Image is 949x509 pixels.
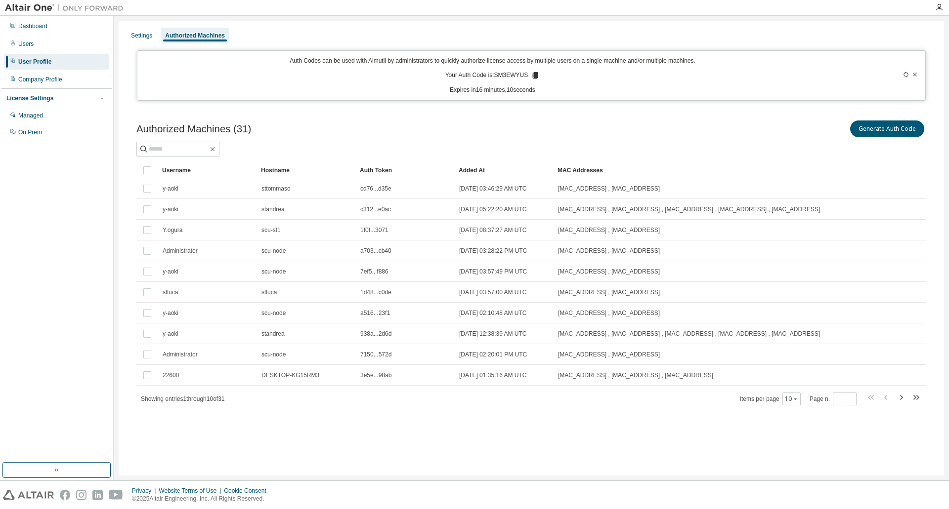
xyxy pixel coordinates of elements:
div: Website Terms of Use [159,487,224,495]
span: y-aoki [163,309,178,317]
div: Username [162,162,253,178]
span: [DATE] 02:10:48 AM UTC [459,309,527,317]
span: [MAC_ADDRESS] , [MAC_ADDRESS] [558,226,660,234]
span: [MAC_ADDRESS] , [MAC_ADDRESS] [558,288,660,296]
div: Auth Token [360,162,451,178]
span: y-aoki [163,205,178,213]
span: scu-node [261,351,286,358]
span: [MAC_ADDRESS] , [MAC_ADDRESS] [558,268,660,275]
span: 3e5e...98ab [360,371,391,379]
span: scu-node [261,309,286,317]
span: 7ef5...f886 [360,268,388,275]
span: Administrator [163,247,198,255]
span: Administrator [163,351,198,358]
span: standrea [261,205,285,213]
img: facebook.svg [60,490,70,500]
span: DESKTOP-KG15RM3 [261,371,319,379]
span: [MAC_ADDRESS] , [MAC_ADDRESS] [558,247,660,255]
span: cd76...d35e [360,185,391,193]
span: y-aoki [163,185,178,193]
span: a516...23f1 [360,309,390,317]
span: 938a...2d6d [360,330,391,338]
span: [MAC_ADDRESS] , [MAC_ADDRESS] [558,351,660,358]
div: Cookie Consent [224,487,272,495]
div: Managed [18,112,43,119]
div: Added At [459,162,550,178]
span: scu-node [261,268,286,275]
span: Showing entries 1 through 10 of 31 [141,395,225,402]
span: stluca [163,288,178,296]
span: y-aoki [163,268,178,275]
div: MAC Addresses [558,162,822,178]
div: Hostname [261,162,352,178]
span: [DATE] 03:57:49 PM UTC [459,268,527,275]
span: scu-st1 [261,226,281,234]
span: stluca [261,288,277,296]
div: Privacy [132,487,159,495]
span: 1d48...c0de [360,288,391,296]
span: scu-node [261,247,286,255]
img: altair_logo.svg [3,490,54,500]
p: © 2025 Altair Engineering, Inc. All Rights Reserved. [132,495,272,503]
div: Users [18,40,34,48]
span: Page n. [810,392,857,405]
p: Auth Codes can be used with Almutil by administrators to quickly authorize license access by mult... [143,57,842,65]
span: [DATE] 05:22:20 AM UTC [459,205,527,213]
span: Items per page [740,392,801,405]
span: Authorized Machines (31) [136,123,251,135]
div: Dashboard [18,22,47,30]
span: y-aoki [163,330,178,338]
span: [MAC_ADDRESS] , [MAC_ADDRESS] [558,309,660,317]
span: standrea [261,330,285,338]
div: License Settings [6,94,53,102]
span: [DATE] 02:20:01 PM UTC [459,351,527,358]
div: On Prem [18,128,42,136]
img: linkedin.svg [92,490,103,500]
span: c312...e0ac [360,205,391,213]
p: Your Auth Code is: SM3EWYUS [445,71,540,80]
span: [MAC_ADDRESS] , [MAC_ADDRESS] , [MAC_ADDRESS] , [MAC_ADDRESS] , [MAC_ADDRESS] [558,330,820,338]
div: User Profile [18,58,51,66]
img: instagram.svg [76,490,86,500]
div: Settings [131,32,152,39]
span: 1f0f...3071 [360,226,388,234]
div: Authorized Machines [165,32,225,39]
span: [MAC_ADDRESS] , [MAC_ADDRESS] , [MAC_ADDRESS] [558,371,713,379]
span: [MAC_ADDRESS] , [MAC_ADDRESS] , [MAC_ADDRESS] , [MAC_ADDRESS] , [MAC_ADDRESS] [558,205,820,213]
span: [DATE] 12:38:39 AM UTC [459,330,527,338]
span: 7150...572d [360,351,391,358]
span: a703...cb40 [360,247,391,255]
span: Y.ogura [163,226,182,234]
p: Expires in 16 minutes, 10 seconds [143,86,842,94]
span: [MAC_ADDRESS] , [MAC_ADDRESS] [558,185,660,193]
span: [DATE] 08:37:27 AM UTC [459,226,527,234]
span: [DATE] 03:28:22 PM UTC [459,247,527,255]
span: [DATE] 01:35:16 AM UTC [459,371,527,379]
span: [DATE] 03:46:29 AM UTC [459,185,527,193]
button: Generate Auth Code [850,120,924,137]
span: [DATE] 03:57:00 AM UTC [459,288,527,296]
div: Company Profile [18,76,62,83]
span: 22600 [163,371,179,379]
img: youtube.svg [109,490,123,500]
span: sttommaso [261,185,291,193]
img: Altair One [5,3,129,13]
button: 10 [785,395,798,403]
